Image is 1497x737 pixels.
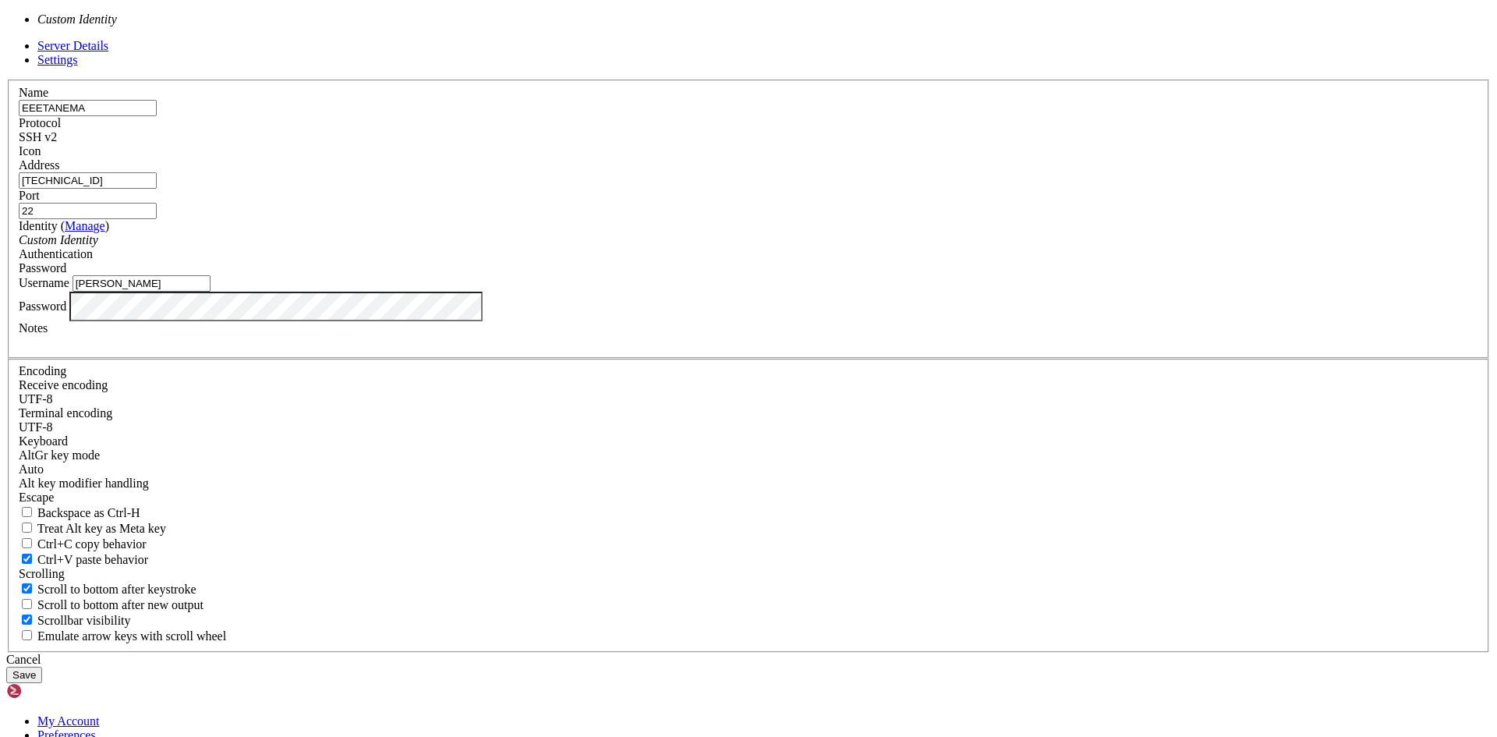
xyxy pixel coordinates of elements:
a: Manage [65,219,105,232]
label: The vertical scrollbar mode. [19,614,131,627]
label: Ctrl+V pastes if true, sends ^V to host if false. Ctrl+Shift+V sends ^V to host if true, pastes i... [19,553,148,566]
input: Scrollbar visibility [22,615,32,625]
div: UTF-8 [19,420,1478,434]
label: Keyboard [19,434,68,448]
input: Host Name or IP [19,172,157,189]
div: Password [19,261,1478,275]
a: My Account [37,714,100,728]
a: Server Details [37,39,108,52]
input: Scroll to bottom after new output [22,599,32,609]
span: UTF-8 [19,392,53,406]
div: Custom Identity [19,233,1478,247]
span: ( ) [61,219,109,232]
i: Custom Identity [37,12,117,26]
input: Backspace as Ctrl-H [22,507,32,517]
input: Emulate arrow keys with scroll wheel [22,630,32,640]
label: Controls how the Alt key is handled. Escape: Send an ESC prefix. 8-Bit: Add 128 to the typed char... [19,477,149,490]
span: Scroll to bottom after keystroke [37,583,196,596]
label: Scroll to bottom after new output. [19,598,203,611]
label: Identity [19,219,109,232]
input: Ctrl+V paste behavior [22,554,32,564]
span: Scroll to bottom after new output [37,598,203,611]
label: Set the expected encoding for data received from the host. If the encodings do not match, visual ... [19,448,100,462]
span: Ctrl+C copy behavior [37,537,147,551]
label: Notes [19,321,48,335]
label: Set the expected encoding for data received from the host. If the encodings do not match, visual ... [19,378,108,392]
a: Settings [37,53,78,66]
i: Custom Identity [19,233,98,246]
label: Whether to scroll to the bottom on any keystroke. [19,583,196,596]
span: Auto [19,462,44,476]
label: Name [19,86,48,99]
label: Address [19,158,59,172]
label: Icon [19,144,41,158]
label: The default terminal encoding. ISO-2022 enables character map translations (like graphics maps). ... [19,406,112,420]
input: Treat Alt key as Meta key [22,523,32,533]
div: Cancel [6,653,1491,667]
span: UTF-8 [19,420,53,434]
div: Auto [19,462,1478,477]
label: Protocol [19,116,61,129]
input: Port Number [19,203,157,219]
span: Emulate arrow keys with scroll wheel [37,629,226,643]
div: UTF-8 [19,392,1478,406]
span: Scrollbar visibility [37,614,131,627]
div: SSH v2 [19,130,1478,144]
label: Whether the Alt key acts as a Meta key or as a distinct Alt key. [19,522,166,535]
label: When using the alternative screen buffer, and DECCKM (Application Cursor Keys) is active, mouse w... [19,629,226,643]
button: Save [6,667,42,683]
span: Backspace as Ctrl-H [37,506,140,519]
input: Scroll to bottom after keystroke [22,583,32,593]
img: Shellngn [6,683,96,699]
span: Treat Alt key as Meta key [37,522,166,535]
label: Authentication [19,247,93,260]
label: Username [19,276,69,289]
span: Password [19,261,66,275]
span: Ctrl+V paste behavior [37,553,148,566]
span: Escape [19,491,54,504]
label: Password [19,299,66,312]
label: If true, the backspace should send BS ('\x08', aka ^H). Otherwise the backspace key should send '... [19,506,140,519]
label: Scrolling [19,567,65,580]
label: Ctrl-C copies if true, send ^C to host if false. Ctrl-Shift-C sends ^C to host if true, copies if... [19,537,147,551]
label: Port [19,189,40,202]
div: Escape [19,491,1478,505]
input: Server Name [19,100,157,116]
span: SSH v2 [19,130,57,144]
input: Login Username [73,275,211,292]
label: Encoding [19,364,66,377]
input: Ctrl+C copy behavior [22,538,32,548]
